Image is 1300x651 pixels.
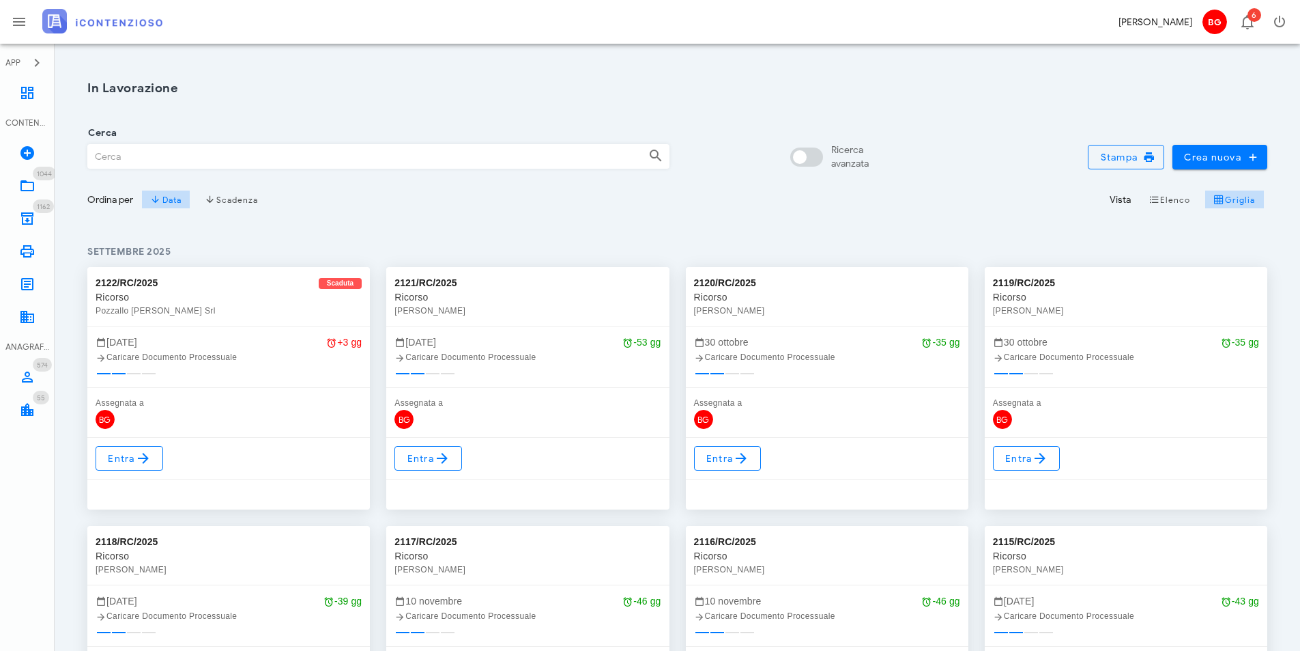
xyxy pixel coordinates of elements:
div: [DATE] [96,335,362,350]
span: 1044 [37,169,52,178]
button: Data [141,190,190,209]
input: Cerca [88,145,637,168]
span: Crea nuova [1183,151,1256,163]
button: Distintivo [1230,5,1263,38]
div: [PERSON_NAME] [1118,15,1192,29]
div: Ricorso [394,290,661,304]
span: Distintivo [33,167,56,180]
div: Caricare Documento Processuale [96,609,362,623]
div: -35 gg [1221,335,1259,350]
div: Caricare Documento Processuale [394,350,661,364]
span: Entra [1005,450,1049,467]
span: Elenco [1149,194,1191,205]
span: Entra [107,450,151,467]
div: [PERSON_NAME] [394,563,661,577]
div: Caricare Documento Processuale [993,350,1259,364]
div: -39 gg [323,594,362,609]
span: BG [394,410,414,429]
div: Assegnata a [394,396,661,410]
div: -43 gg [1221,594,1259,609]
label: Cerca [84,126,117,140]
div: -46 gg [622,594,661,609]
span: Scaduta [327,278,354,289]
div: Caricare Documento Processuale [96,350,362,364]
span: Entra [406,450,450,467]
div: 30 ottobre [993,335,1259,350]
a: Entra [394,446,462,471]
div: 10 novembre [694,594,960,609]
div: 2119/RC/2025 [993,275,1056,290]
span: BG [694,410,713,429]
div: ANAGRAFICA [5,341,49,353]
div: 2122/RC/2025 [96,275,158,290]
div: Caricare Documento Processuale [694,609,960,623]
div: Assegnata a [694,396,960,410]
button: Crea nuova [1172,145,1267,169]
span: Data [150,194,181,205]
div: [PERSON_NAME] [394,304,661,318]
div: Caricare Documento Processuale [993,609,1259,623]
div: -53 gg [622,335,661,350]
span: Distintivo [33,358,52,372]
div: Ricorso [993,290,1259,304]
a: Entra [96,446,163,471]
div: 2115/RC/2025 [993,534,1056,549]
span: Scadenza [205,194,259,205]
div: Ricorso [993,549,1259,563]
div: 2121/RC/2025 [394,275,457,290]
img: logo-text-2x.png [42,9,162,33]
div: -46 gg [921,594,959,609]
div: Caricare Documento Processuale [694,350,960,364]
button: Stampa [1088,145,1164,169]
div: Ricorso [694,290,960,304]
div: 30 ottobre [694,335,960,350]
div: Ordina per [87,193,133,207]
div: Assegnata a [993,396,1259,410]
div: Pozzallo [PERSON_NAME] Srl [96,304,362,318]
div: Ricorso [96,549,362,563]
div: Caricare Documento Processuale [394,609,661,623]
div: Vista [1110,193,1131,207]
div: Ricerca avanzata [831,143,869,171]
span: Stampa [1099,151,1153,163]
div: [PERSON_NAME] [694,304,960,318]
div: [DATE] [993,594,1259,609]
div: Ricorso [694,549,960,563]
div: CONTENZIOSO [5,117,49,129]
div: 2120/RC/2025 [694,275,757,290]
div: +3 gg [326,335,362,350]
a: Entra [694,446,762,471]
div: 2116/RC/2025 [694,534,757,549]
span: BG [1202,10,1227,34]
h1: In Lavorazione [87,79,1267,98]
h4: settembre 2025 [87,245,1267,259]
div: 2118/RC/2025 [96,534,158,549]
div: [PERSON_NAME] [993,563,1259,577]
div: [PERSON_NAME] [96,563,362,577]
span: 55 [37,393,45,402]
span: Griglia [1213,194,1256,205]
a: Entra [993,446,1060,471]
div: -35 gg [921,335,959,350]
span: Distintivo [33,391,49,404]
span: Distintivo [1247,8,1261,22]
div: [PERSON_NAME] [694,563,960,577]
span: 1162 [37,202,50,211]
div: [PERSON_NAME] [993,304,1259,318]
span: Entra [706,450,750,467]
button: Elenco [1139,190,1199,209]
div: Ricorso [96,290,362,304]
span: BG [993,410,1012,429]
div: 2117/RC/2025 [394,534,457,549]
span: Distintivo [33,199,54,213]
div: Ricorso [394,549,661,563]
button: Griglia [1205,190,1265,209]
button: BG [1198,5,1230,38]
div: Assegnata a [96,396,362,410]
button: Scadenza [196,190,268,209]
div: [DATE] [394,335,661,350]
div: 10 novembre [394,594,661,609]
span: 574 [37,361,48,370]
span: BG [96,410,115,429]
div: [DATE] [96,594,362,609]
